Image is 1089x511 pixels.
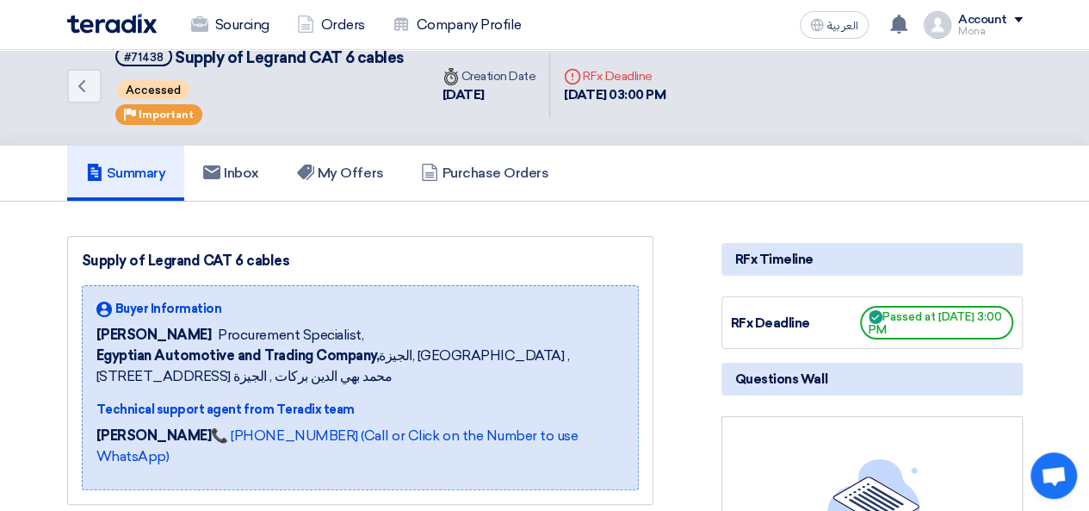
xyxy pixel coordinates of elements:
[827,20,858,32] span: العربية
[283,6,379,44] a: Orders
[731,314,860,333] div: RFx Deadline
[96,401,624,419] div: Technical support agent from Teradix team
[218,325,363,346] span: Procurement Specialist,
[958,27,1023,36] div: Mona
[96,427,212,444] strong: [PERSON_NAME]
[564,67,665,85] div: RFx Deadline
[82,251,639,271] div: Supply of Legrand CAT 6 cables
[203,165,259,182] h5: Inbox
[278,146,403,201] a: My Offers
[96,347,380,364] b: Egyptian Automotive and Trading Company,
[96,325,212,346] span: [PERSON_NAME]
[958,13,1007,28] div: Account
[177,6,283,44] a: Sourcing
[124,52,164,63] div: #71438
[421,165,548,182] h5: Purchase Orders
[860,306,1013,340] span: Passed at [DATE] 3:00 PM
[139,109,194,121] span: Important
[115,300,222,318] span: Buyer Information
[67,14,157,34] img: Teradix logo
[184,146,278,201] a: Inbox
[86,165,166,182] h5: Summary
[117,80,189,100] span: Accessed
[735,370,827,389] span: Questions Wall
[175,48,404,67] span: Supply of Legrand CAT 6 cables
[67,146,185,201] a: Summary
[1030,452,1077,499] div: Open chat
[924,11,951,39] img: profile_test.png
[297,165,384,182] h5: My Offers
[379,6,535,44] a: Company Profile
[96,346,624,387] span: الجيزة, [GEOGRAPHIC_DATA] ,[STREET_ADDRESS] محمد بهي الدين بركات , الجيزة
[96,427,579,464] a: 📞 [PHONE_NUMBER] (Call or Click on the Number to use WhatsApp)
[442,85,536,105] div: [DATE]
[402,146,567,201] a: Purchase Orders
[564,85,665,105] div: [DATE] 03:00 PM
[800,11,869,39] button: العربية
[115,47,404,68] h5: Supply of Legrand CAT 6 cables
[721,243,1023,276] div: RFx Timeline
[442,67,536,85] div: Creation Date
